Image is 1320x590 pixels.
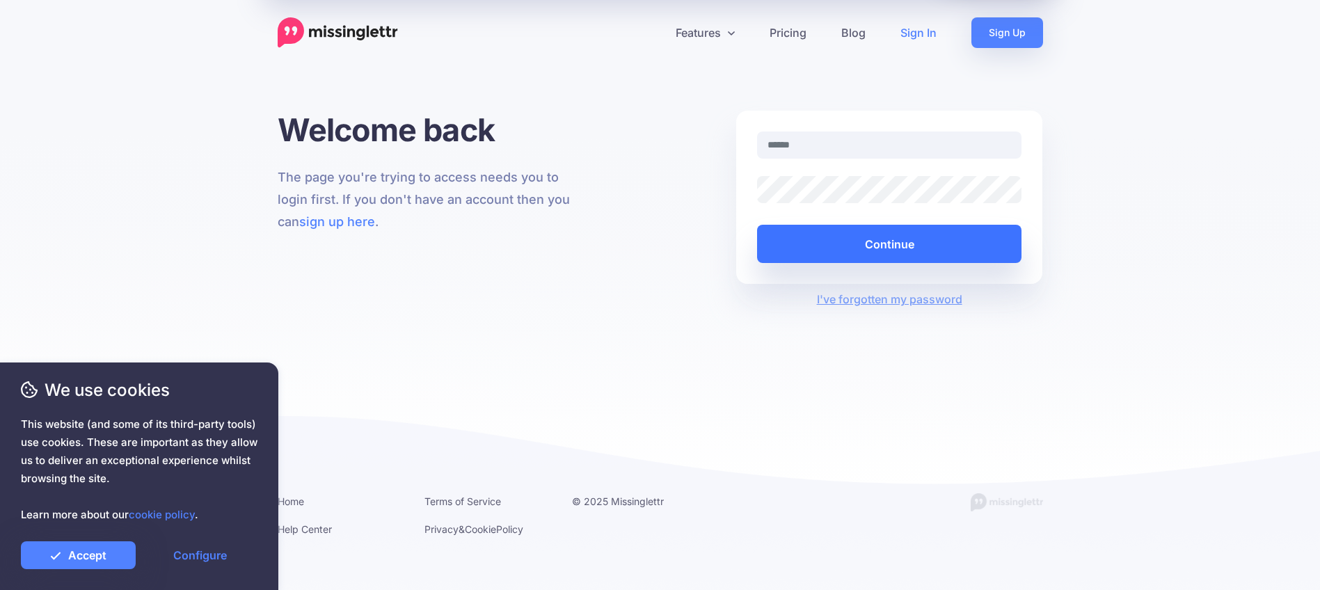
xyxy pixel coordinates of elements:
[424,495,501,507] a: Terms of Service
[21,541,136,569] a: Accept
[21,415,257,524] span: This website (and some of its third-party tools) use cookies. These are important as they allow u...
[278,523,332,535] a: Help Center
[757,225,1022,263] button: Continue
[883,17,954,48] a: Sign In
[278,166,585,233] p: The page you're trying to access needs you to login first. If you don't have an account then you ...
[129,508,195,521] a: cookie policy
[752,17,824,48] a: Pricing
[572,493,699,510] li: © 2025 Missinglettr
[21,378,257,402] span: We use cookies
[658,17,752,48] a: Features
[299,214,375,229] a: sign up here
[971,17,1043,48] a: Sign Up
[424,523,459,535] a: Privacy
[278,495,304,507] a: Home
[424,520,551,538] li: & Policy
[824,17,883,48] a: Blog
[465,523,496,535] a: Cookie
[817,292,962,306] a: I've forgotten my password
[278,111,585,149] h1: Welcome back
[143,541,257,569] a: Configure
